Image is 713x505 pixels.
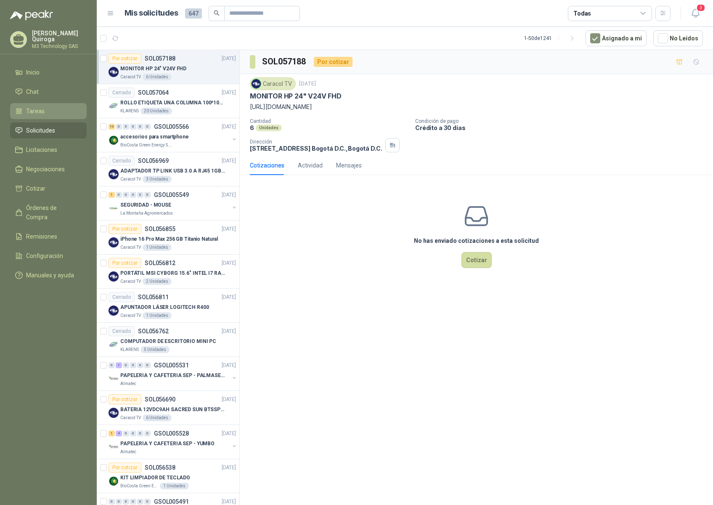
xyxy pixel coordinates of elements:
[26,232,57,241] span: Remisiones
[252,79,261,88] img: Company Logo
[109,499,115,505] div: 0
[109,258,141,268] div: Por cotizar
[222,361,236,369] p: [DATE]
[144,499,151,505] div: 0
[145,226,175,232] p: SOL056855
[145,465,175,470] p: SOL056538
[222,191,236,199] p: [DATE]
[250,145,382,152] p: [STREET_ADDRESS] Bogotá D.C. , Bogotá D.C.
[109,224,141,234] div: Por cotizar
[154,362,189,368] p: GSOL005531
[109,67,119,77] img: Company Logo
[109,394,141,404] div: Por cotizar
[138,294,169,300] p: SOL056811
[314,57,353,67] div: Por cotizar
[144,362,151,368] div: 0
[116,362,122,368] div: 1
[26,106,45,116] span: Tareas
[250,77,296,90] div: Caracol TV
[154,192,189,198] p: GSOL005549
[222,293,236,301] p: [DATE]
[120,483,158,489] p: BioCosta Green Energy S.A.S
[10,200,87,225] a: Órdenes de Compra
[10,84,87,100] a: Chat
[143,176,172,183] div: 3 Unidades
[185,8,202,19] span: 647
[120,474,190,482] p: KIT LIMPIADOR DE TECLADO
[120,167,225,175] p: ADAPTADOR TP LINK USB 3.0 A RJ45 1GB WINDOWS
[97,323,239,357] a: CerradoSOL056762[DATE] Company LogoCOMPUTADOR DE ESCRITORIO MINI PCKLARENS5 Unidades
[97,289,239,323] a: CerradoSOL056811[DATE] Company LogoAPUNTADOR LÁSER LOGITECH R400Caracol TV1 Unidades
[120,133,189,141] p: accesorios para smartphone
[10,64,87,80] a: Inicio
[10,181,87,197] a: Cotizar
[109,124,115,130] div: 10
[144,192,151,198] div: 0
[222,327,236,335] p: [DATE]
[97,221,239,255] a: Por cotizarSOL056855[DATE] Company LogoiPhone 16 Pro Max 256 GB Titanio NaturalCaracol TV1 Unidades
[109,374,119,384] img: Company Logo
[109,292,135,302] div: Cerrado
[109,169,119,179] img: Company Logo
[26,251,63,260] span: Configuración
[145,260,175,266] p: SOL056812
[653,30,703,46] button: No Leídos
[26,203,79,222] span: Órdenes de Compra
[123,192,129,198] div: 0
[26,271,74,280] span: Manuales y ayuda
[154,124,189,130] p: GSOL005566
[145,56,175,61] p: SOL057188
[109,462,141,473] div: Por cotizar
[120,142,173,149] p: BioCosta Green Energy S.A.S
[130,192,136,198] div: 0
[130,431,136,436] div: 0
[222,464,236,472] p: [DATE]
[123,431,129,436] div: 0
[10,142,87,158] a: Licitaciones
[26,145,57,154] span: Licitaciones
[250,118,408,124] p: Cantidad
[130,362,136,368] div: 0
[160,483,189,489] div: 1 Unidades
[250,124,254,131] p: 6
[120,440,215,448] p: PAPELERIA Y CAFETERIA SEP - YUMBO
[10,122,87,138] a: Solicitudes
[336,161,362,170] div: Mensajes
[26,165,65,174] span: Negociaciones
[145,396,175,402] p: SOL056690
[116,192,122,198] div: 0
[154,431,189,436] p: GSOL005528
[120,415,141,421] p: Caracol TV
[26,68,40,77] span: Inicio
[120,346,139,353] p: KLARENS
[97,152,239,186] a: CerradoSOL056969[DATE] Company LogoADAPTADOR TP LINK USB 3.0 A RJ45 1GB WINDOWSCaracol TV3 Unidades
[109,362,115,368] div: 0
[696,4,705,12] span: 3
[120,176,141,183] p: Caracol TV
[109,190,238,217] a: 1 0 0 0 0 0 GSOL005549[DATE] Company LogoSEGURIDAD - MOUSELa Montaña Agromercados
[250,92,342,101] p: MONITOR HP 24" V24V FHD
[250,102,703,112] p: [URL][DOMAIN_NAME]
[32,30,87,42] p: [PERSON_NAME] Quiroga
[214,10,220,16] span: search
[125,7,178,19] h1: Mis solicitudes
[143,74,172,80] div: 6 Unidades
[143,415,172,421] div: 6 Unidades
[144,124,151,130] div: 0
[414,236,539,245] h3: No has enviado cotizaciones a esta solicitud
[109,192,115,198] div: 1
[123,362,129,368] div: 0
[26,87,39,96] span: Chat
[138,90,169,96] p: SOL057064
[109,88,135,98] div: Cerrado
[10,103,87,119] a: Tareas
[32,44,87,49] p: M3 Technology SAS
[120,244,141,251] p: Caracol TV
[140,346,170,353] div: 5 Unidades
[120,65,186,73] p: MONITOR HP 24" V24V FHD
[138,158,169,164] p: SOL056969
[120,372,225,380] p: PAPELERIA Y CAFETERIA SEP - PALMASECA
[256,125,282,131] div: Unidades
[97,50,239,84] a: Por cotizarSOL057188[DATE] Company LogoMONITOR HP 24" V24V FHDCaracol TV6 Unidades
[109,431,115,436] div: 1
